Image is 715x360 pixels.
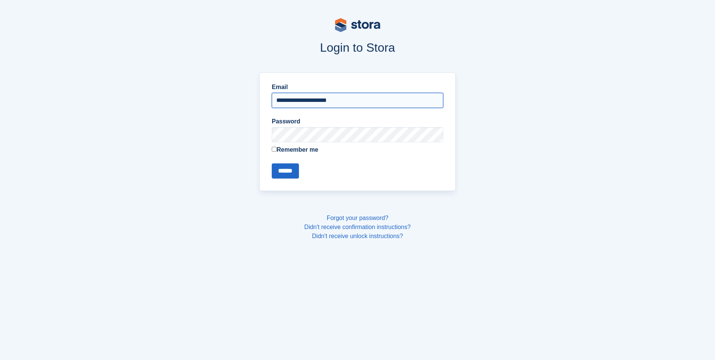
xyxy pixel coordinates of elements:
[335,18,380,32] img: stora-logo-53a41332b3708ae10de48c4981b4e9114cc0af31d8433b30ea865607fb682f29.svg
[312,233,403,239] a: Didn't receive unlock instructions?
[304,224,410,230] a: Didn't receive confirmation instructions?
[327,215,389,221] a: Forgot your password?
[272,145,443,154] label: Remember me
[272,117,443,126] label: Password
[272,83,443,92] label: Email
[272,147,277,152] input: Remember me
[116,41,600,54] h1: Login to Stora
